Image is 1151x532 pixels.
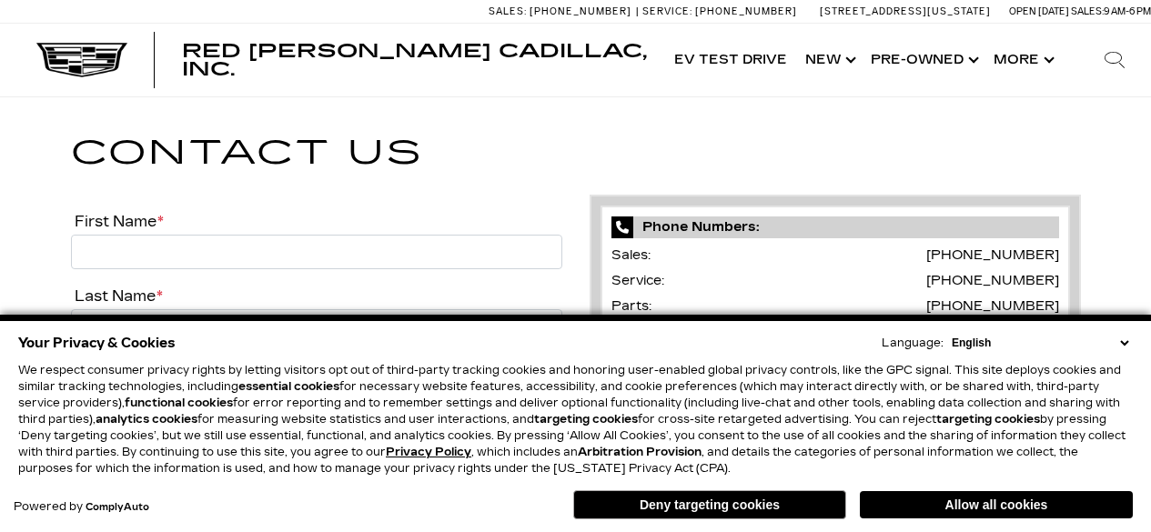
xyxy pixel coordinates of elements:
span: Service: [642,5,692,17]
span: Open [DATE] [1009,5,1069,17]
span: Sales: [1071,5,1104,17]
strong: essential cookies [238,380,339,393]
a: Sales: [PHONE_NUMBER] [489,6,636,16]
h1: Contact Us [71,126,1081,180]
span: Parts: [611,298,651,314]
div: Language: [882,337,944,348]
span: Sales: [611,247,651,263]
label: First Name [71,213,164,230]
span: Red [PERSON_NAME] Cadillac, Inc. [182,40,647,80]
a: New [796,24,862,96]
a: [PHONE_NUMBER] [926,247,1059,263]
span: 9 AM-6 PM [1104,5,1151,17]
a: Service: [PHONE_NUMBER] [636,6,802,16]
a: Pre-Owned [862,24,984,96]
div: Powered by [14,501,149,513]
a: Red [PERSON_NAME] Cadillac, Inc. [182,42,647,78]
strong: targeting cookies [936,413,1040,426]
span: Phone Numbers: [611,216,1059,238]
span: Your Privacy & Cookies [18,330,176,356]
a: [PHONE_NUMBER] [926,273,1059,288]
a: EV Test Drive [665,24,796,96]
strong: targeting cookies [534,413,638,426]
button: Deny targeting cookies [573,490,846,519]
select: Language Select [947,335,1133,351]
a: ComplyAuto [86,502,149,513]
span: [PHONE_NUMBER] [695,5,797,17]
strong: analytics cookies [96,413,197,426]
strong: Arbitration Provision [578,446,702,458]
span: [PHONE_NUMBER] [530,5,631,17]
a: [PHONE_NUMBER] [926,298,1059,314]
p: We respect consumer privacy rights by letting visitors opt out of third-party tracking cookies an... [18,362,1133,477]
span: Sales: [489,5,527,17]
strong: functional cookies [125,396,233,409]
a: [STREET_ADDRESS][US_STATE] [820,5,991,17]
label: Last Name [71,287,163,305]
img: Cadillac Dark Logo with Cadillac White Text [36,43,127,77]
button: More [984,24,1060,96]
a: Privacy Policy [386,446,471,458]
button: Allow all cookies [860,491,1133,518]
span: Service: [611,273,664,288]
